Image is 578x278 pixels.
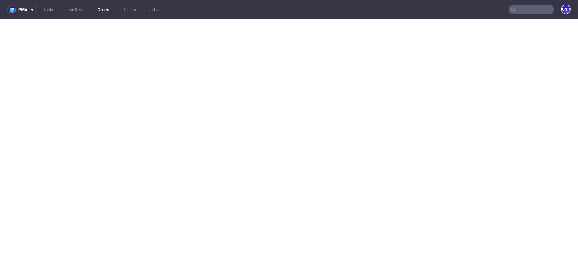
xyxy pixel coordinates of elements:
[146,5,162,14] a: Jobs
[562,5,570,14] figcaption: [PERSON_NAME]
[63,5,89,14] a: Line Items
[119,5,141,14] a: Designs
[7,5,37,14] button: pma
[40,5,58,14] a: Tasks
[18,8,27,12] span: pma
[94,5,114,14] a: Orders
[10,6,18,13] img: logo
